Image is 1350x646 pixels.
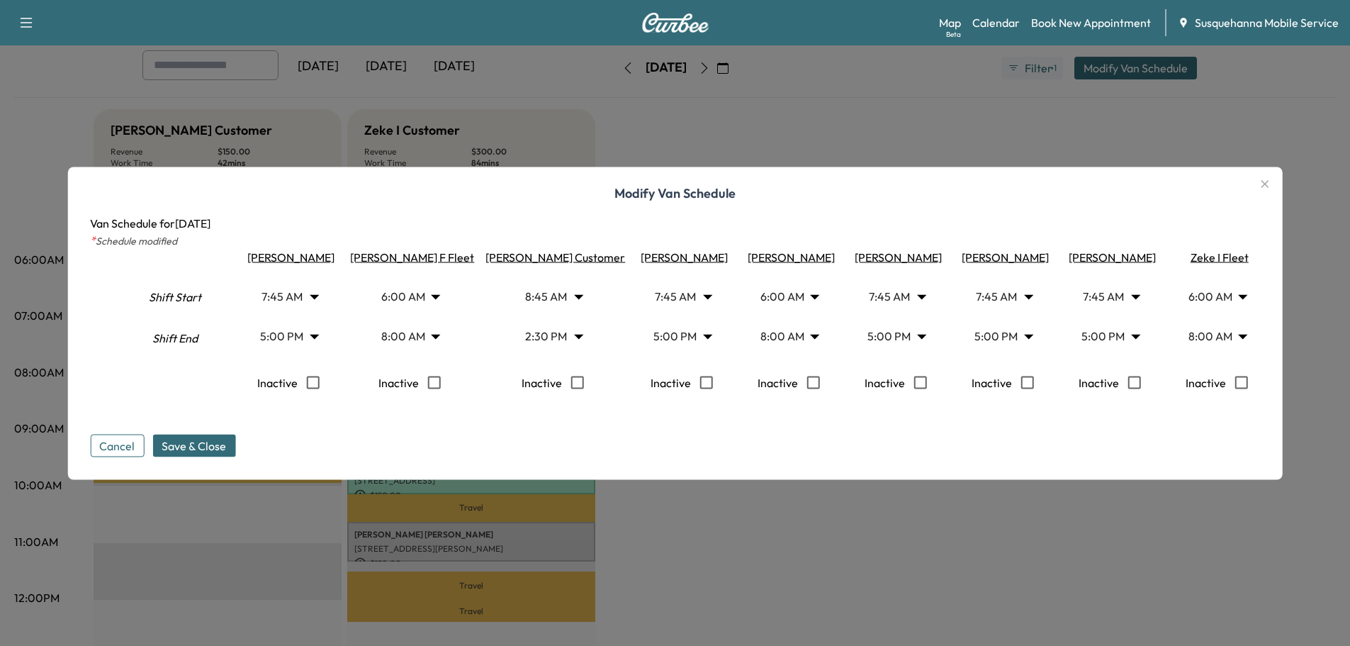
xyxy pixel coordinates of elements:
div: 7:45 AM [246,277,331,316]
div: 5:00 PM [853,316,938,356]
div: [PERSON_NAME] [631,248,732,265]
div: 6:00 AM [746,277,831,316]
div: [PERSON_NAME] [952,248,1053,265]
div: 6:00 AM [1174,277,1259,316]
p: Inactive [522,367,562,397]
p: Inactive [1079,367,1119,397]
h1: Modify Van Schedule [90,183,1260,214]
p: Inactive [758,367,798,397]
div: 8:00 AM [746,316,831,356]
p: Van Schedule for [DATE] [90,214,1260,231]
div: 5:00 PM [639,316,724,356]
p: Inactive [257,367,298,397]
button: Cancel [90,434,144,457]
p: Inactive [972,367,1012,397]
div: 5:00 PM [960,316,1045,356]
p: Inactive [865,367,905,397]
div: [PERSON_NAME] [1059,248,1160,265]
div: 7:45 AM [639,277,724,316]
a: MapBeta [939,14,961,31]
span: Save & Close [162,437,226,454]
p: Inactive [378,367,419,397]
div: [PERSON_NAME] [845,248,946,265]
div: 7:45 AM [960,277,1045,316]
p: Inactive [1186,367,1226,397]
div: 2:30 PM [510,316,595,356]
div: Zeke I Fleet [1166,248,1267,265]
span: Susquehanna Mobile Service [1195,14,1339,31]
div: Beta [946,29,961,40]
p: Inactive [651,367,691,397]
div: Shift Start [124,278,226,321]
div: [PERSON_NAME] F Fleet [344,248,474,265]
div: 6:00 AM [367,277,452,316]
div: 5:00 PM [1067,316,1152,356]
button: Save & Close [152,434,235,457]
div: 8:45 AM [510,277,595,316]
div: 7:45 AM [853,277,938,316]
div: [PERSON_NAME] [237,248,339,265]
div: [PERSON_NAME] [738,248,839,265]
div: Shift End [124,323,226,366]
div: 8:00 AM [367,316,452,356]
div: [PERSON_NAME] Customer [480,248,625,265]
div: 8:00 AM [1174,316,1259,356]
img: Curbee Logo [641,13,709,33]
div: 7:45 AM [1067,277,1152,316]
a: Calendar [972,14,1020,31]
a: Book New Appointment [1031,14,1151,31]
p: Schedule modified [90,231,1260,248]
div: 5:00 PM [246,316,331,356]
